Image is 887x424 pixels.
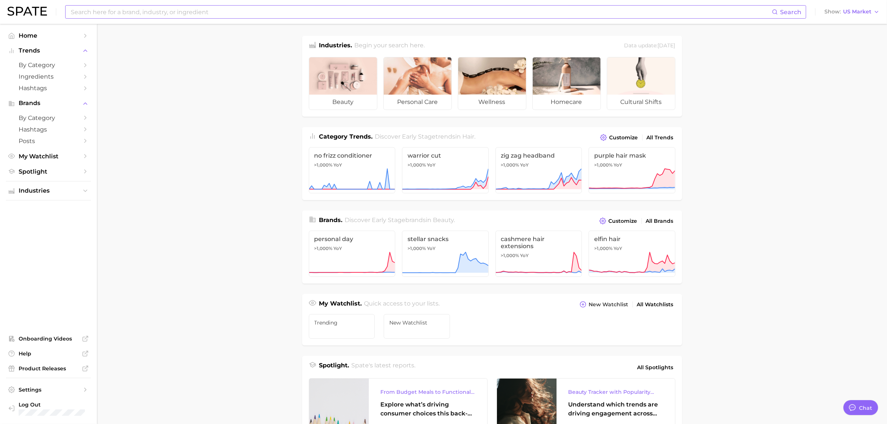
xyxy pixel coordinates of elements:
[458,57,526,110] a: wellness
[609,218,637,224] span: Customize
[319,41,352,51] h1: Industries.
[384,95,452,110] span: personal care
[314,152,390,159] span: no frizz conditioner
[19,401,85,408] span: Log Out
[6,71,91,82] a: Ingredients
[19,85,78,92] span: Hashtags
[19,73,78,80] span: Ingredients
[614,162,622,168] span: YoY
[314,320,370,326] span: trending
[636,361,675,374] a: All Spotlights
[495,147,582,193] a: zig zag headband>1,000% YoY
[520,162,529,168] span: YoY
[533,95,601,110] span: homecare
[19,153,78,160] span: My Watchlist
[6,98,91,109] button: Brands
[389,320,444,326] span: New Watchlist
[433,216,454,224] span: beauty
[364,299,440,310] h2: Quick access to your lists.
[19,350,78,357] span: Help
[594,235,670,243] span: elfin hair
[501,152,577,159] span: zig zag headband
[843,10,871,14] span: US Market
[6,112,91,124] a: by Category
[462,133,474,140] span: hair
[458,95,526,110] span: wellness
[309,147,396,193] a: no frizz conditioner>1,000% YoY
[384,314,450,339] a: New Watchlist
[532,57,601,110] a: homecare
[408,152,483,159] span: warrior cut
[314,235,390,243] span: personal day
[375,133,475,140] span: Discover Early Stage trends in .
[501,162,519,168] span: >1,000%
[383,57,452,110] a: personal care
[381,387,475,396] div: From Budget Meals to Functional Snacks: Food & Beverage Trends Shaping Consumer Behavior This Sch...
[598,132,640,143] button: Customize
[427,246,435,251] span: YoY
[351,361,415,374] h2: Spate's latest reports.
[645,133,675,143] a: All Trends
[594,246,612,251] span: >1,000%
[614,246,622,251] span: YoY
[19,386,78,393] span: Settings
[578,299,630,310] button: New Watchlist
[19,365,78,372] span: Product Releases
[334,162,342,168] span: YoY
[402,147,489,193] a: warrior cut>1,000% YoY
[824,10,841,14] span: Show
[637,301,674,308] span: All Watchlists
[402,231,489,277] a: stellar snacks>1,000% YoY
[6,185,91,196] button: Industries
[408,162,426,168] span: >1,000%
[6,399,91,418] a: Log out. Currently logged in with e-mail anjali.gupta@maesa.com.
[19,100,78,107] span: Brands
[6,82,91,94] a: Hashtags
[598,216,639,226] button: Customize
[19,335,78,342] span: Onboarding Videos
[780,9,801,16] span: Search
[568,387,663,396] div: Beauty Tracker with Popularity Index
[589,231,675,277] a: elfin hair>1,000% YoY
[6,30,91,41] a: Home
[6,348,91,359] a: Help
[345,216,455,224] span: Discover Early Stage brands in .
[589,301,628,308] span: New Watchlist
[607,95,675,110] span: cultural shifts
[19,187,78,194] span: Industries
[309,57,377,110] a: beauty
[646,218,674,224] span: All Brands
[6,59,91,71] a: by Category
[309,314,375,339] a: trending
[589,147,675,193] a: purple hair mask>1,000% YoY
[594,152,670,159] span: purple hair mask
[408,235,483,243] span: stellar snacks
[495,231,582,277] a: cashmere hair extensions>1,000% YoY
[381,400,475,418] div: Explore what’s driving consumer choices this back-to-school season From budget-friendly meals to ...
[6,45,91,56] button: Trends
[6,135,91,147] a: Posts
[319,299,362,310] h1: My Watchlist.
[19,137,78,145] span: Posts
[609,135,638,141] span: Customize
[314,162,333,168] span: >1,000%
[309,95,377,110] span: beauty
[594,162,612,168] span: >1,000%
[6,166,91,177] a: Spotlight
[6,384,91,395] a: Settings
[635,300,675,310] a: All Watchlists
[7,7,47,16] img: SPATE
[501,253,519,258] span: >1,000%
[319,133,373,140] span: Category Trends .
[319,361,349,374] h1: Spotlight.
[70,6,772,18] input: Search here for a brand, industry, or ingredient
[624,41,675,51] div: Data update: [DATE]
[314,246,333,251] span: >1,000%
[19,61,78,69] span: by Category
[19,47,78,54] span: Trends
[6,333,91,344] a: Onboarding Videos
[19,32,78,39] span: Home
[6,124,91,135] a: Hashtags
[501,235,577,250] span: cashmere hair extensions
[637,363,674,372] span: All Spotlights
